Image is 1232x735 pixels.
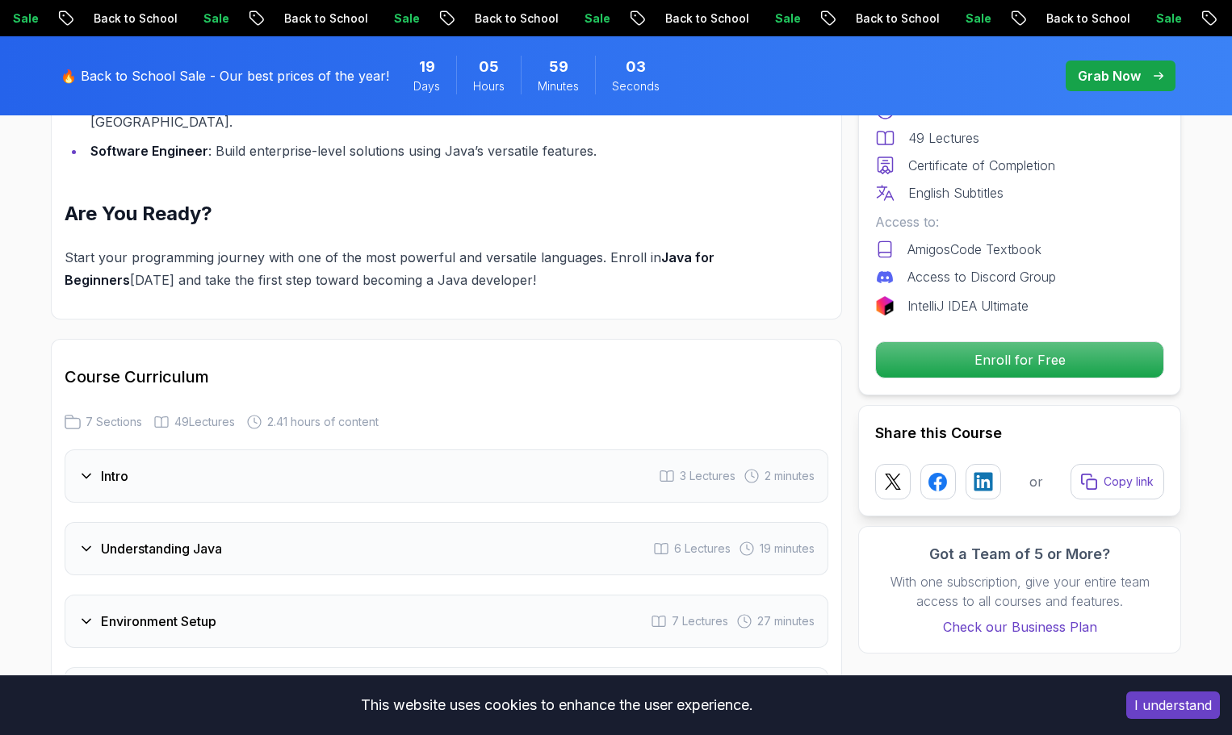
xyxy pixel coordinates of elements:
span: 5 Hours [479,56,499,78]
h3: Intro [101,466,128,486]
button: Up And Running With Java8 Lectures 20 minutes [65,667,828,720]
p: Certificate of Completion [908,156,1055,175]
span: 27 minutes [757,613,815,629]
p: Sale [377,10,429,27]
button: Copy link [1071,464,1164,499]
span: 6 Lectures [674,541,731,557]
p: With one subscription, give your entire team access to all courses and features. [875,572,1164,611]
p: Sale [758,10,810,27]
p: Access to: [875,212,1164,232]
span: 3 Seconds [626,56,646,78]
button: Understanding Java6 Lectures 19 minutes [65,522,828,575]
p: Back to School [839,10,949,27]
li: : Build enterprise-level solutions using Java’s versatile features. [86,140,752,162]
img: jetbrains logo [875,296,895,315]
h3: Got a Team of 5 or More? [875,543,1164,566]
p: Back to School [1029,10,1139,27]
p: Back to School [77,10,186,27]
span: 7 Lectures [672,613,728,629]
p: Grab Now [1078,66,1141,86]
button: Intro3 Lectures 2 minutes [65,449,828,503]
p: 🔥 Back to School Sale - Our best prices of the year! [61,66,389,86]
span: 2.41 hours of content [267,414,379,430]
span: 19 Days [419,56,435,78]
p: AmigosCode Textbook [907,240,1041,259]
p: Copy link [1104,474,1154,490]
span: 7 Sections [86,414,142,430]
button: Enroll for Free [875,341,1164,378]
p: IntelliJ IDEA Ultimate [907,296,1029,315]
h2: Share this Course [875,422,1164,445]
span: Days [413,78,440,94]
p: Sale [186,10,238,27]
p: Sale [1139,10,1191,27]
p: Start your programming journey with one of the most powerful and versatile languages. Enroll in [... [65,246,752,291]
h3: Understanding Java [101,539,222,558]
button: Accept cookies [1126,691,1220,719]
h2: Are You Ready? [65,201,752,227]
p: English Subtitles [908,183,1004,203]
span: 49 Lectures [174,414,235,430]
h3: Environment Setup [101,612,216,631]
button: Environment Setup7 Lectures 27 minutes [65,595,828,648]
p: Back to School [648,10,758,27]
span: 19 minutes [760,541,815,557]
span: 2 minutes [765,468,815,484]
p: Back to School [267,10,377,27]
p: or [1029,472,1043,491]
a: Check our Business Plan [875,617,1164,637]
p: 49 Lectures [908,128,979,148]
h2: Course Curriculum [65,365,828,388]
span: Seconds [612,78,660,94]
span: 59 Minutes [549,56,568,78]
p: Sale [949,10,1000,27]
strong: Software Engineer [90,143,208,159]
span: Hours [473,78,505,94]
p: Sale [568,10,619,27]
span: 3 Lectures [680,468,735,484]
span: Minutes [538,78,579,94]
p: Enroll for Free [876,342,1163,378]
div: This website uses cookies to enhance the user experience. [12,687,1102,723]
p: Access to Discord Group [907,267,1056,286]
p: Back to School [458,10,568,27]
